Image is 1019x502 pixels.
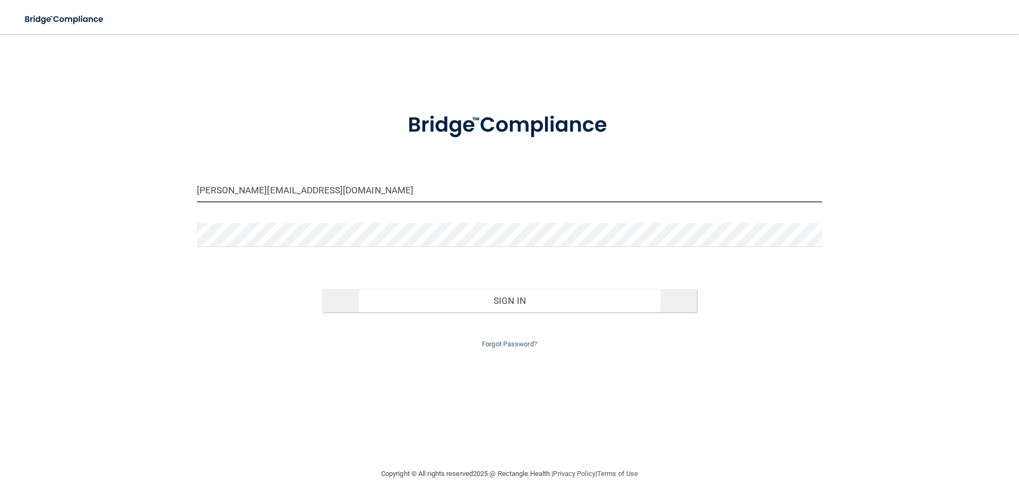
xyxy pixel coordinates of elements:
img: bridge_compliance_login_screen.278c3ca4.svg [16,8,114,30]
button: Sign In [322,289,697,312]
div: Copyright © All rights reserved 2025 @ Rectangle Health | | [316,457,703,491]
a: Forgot Password? [482,340,537,348]
img: bridge_compliance_login_screen.278c3ca4.svg [386,98,633,153]
a: Privacy Policy [553,470,595,478]
input: Email [197,178,822,202]
a: Terms of Use [597,470,638,478]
